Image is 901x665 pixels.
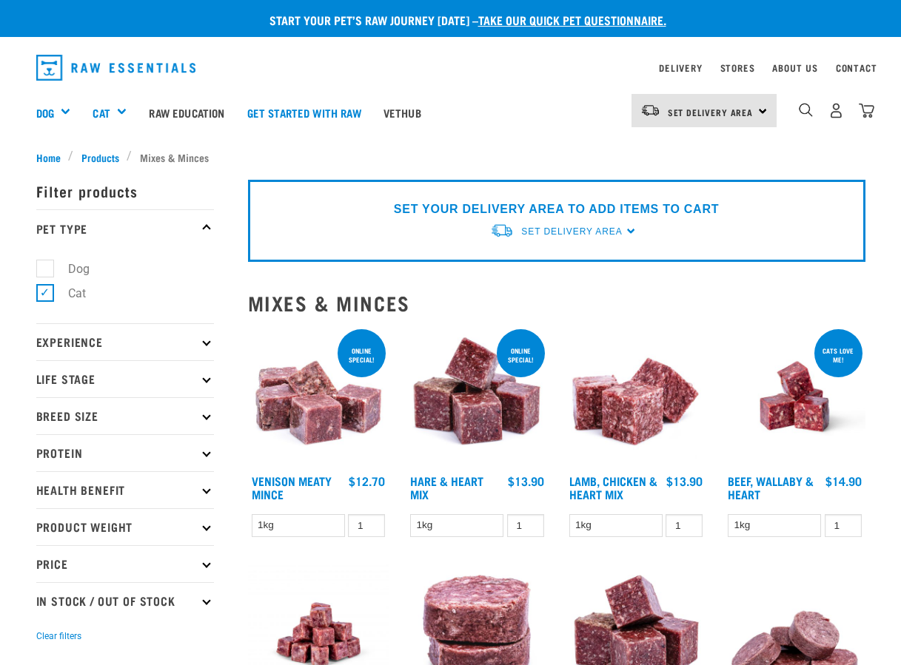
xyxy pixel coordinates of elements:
[814,340,863,371] div: Cats love me!
[348,514,385,537] input: 1
[36,471,214,508] p: Health Benefit
[252,477,332,497] a: Venison Meaty Mince
[659,65,702,70] a: Delivery
[507,514,544,537] input: 1
[36,508,214,545] p: Product Weight
[44,284,92,303] label: Cat
[349,474,385,487] div: $12.70
[24,49,877,87] nav: dropdown navigation
[81,149,119,165] span: Products
[772,65,817,70] a: About Us
[372,83,432,142] a: Vethub
[36,360,214,397] p: Life Stage
[640,104,660,117] img: van-moving.png
[521,226,622,237] span: Set Delivery Area
[508,474,544,487] div: $13.90
[666,514,703,537] input: 1
[828,103,844,118] img: user.png
[728,477,814,497] a: Beef, Wallaby & Heart
[36,149,61,165] span: Home
[36,104,54,121] a: Dog
[569,477,657,497] a: Lamb, Chicken & Heart Mix
[36,582,214,619] p: In Stock / Out Of Stock
[36,397,214,434] p: Breed Size
[36,629,81,643] button: Clear filters
[478,16,666,23] a: take our quick pet questionnaire.
[36,55,196,81] img: Raw Essentials Logo
[36,172,214,209] p: Filter products
[36,545,214,582] p: Price
[138,83,235,142] a: Raw Education
[497,340,545,371] div: ONLINE SPECIAL!
[36,323,214,360] p: Experience
[825,474,862,487] div: $14.90
[73,149,127,165] a: Products
[724,326,865,467] img: Raw Essentials 2024 July2572 Beef Wallaby Heart
[406,326,548,467] img: Pile Of Cubed Hare Heart For Pets
[666,474,703,487] div: $13.90
[236,83,372,142] a: Get started with Raw
[36,434,214,471] p: Protein
[338,340,386,371] div: ONLINE SPECIAL!
[859,103,874,118] img: home-icon@2x.png
[248,291,865,314] h2: Mixes & Minces
[410,477,483,497] a: Hare & Heart Mix
[720,65,755,70] a: Stores
[36,209,214,246] p: Pet Type
[836,65,877,70] a: Contact
[799,103,813,117] img: home-icon-1@2x.png
[825,514,862,537] input: 1
[36,149,69,165] a: Home
[566,326,707,467] img: 1124 Lamb Chicken Heart Mix 01
[490,223,514,238] img: van-moving.png
[36,149,865,165] nav: breadcrumbs
[668,109,754,115] span: Set Delivery Area
[93,104,110,121] a: Cat
[394,200,719,218] p: SET YOUR DELIVERY AREA TO ADD ITEMS TO CART
[44,260,96,278] label: Dog
[248,326,389,467] img: 1117 Venison Meat Mince 01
